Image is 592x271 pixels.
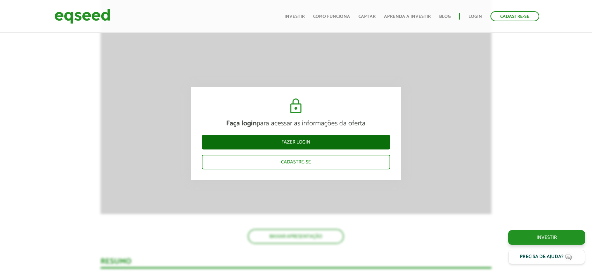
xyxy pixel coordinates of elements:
[439,14,451,19] a: Blog
[202,155,390,169] a: Cadastre-se
[384,14,431,19] a: Aprenda a investir
[468,14,482,19] a: Login
[226,118,257,129] strong: Faça login
[313,14,350,19] a: Como funciona
[202,135,390,149] a: Fazer login
[284,14,305,19] a: Investir
[508,230,585,245] a: Investir
[202,119,390,128] p: para acessar as informações da oferta
[287,98,304,115] img: cadeado.svg
[490,11,539,21] a: Cadastre-se
[358,14,376,19] a: Captar
[54,7,110,25] img: EqSeed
